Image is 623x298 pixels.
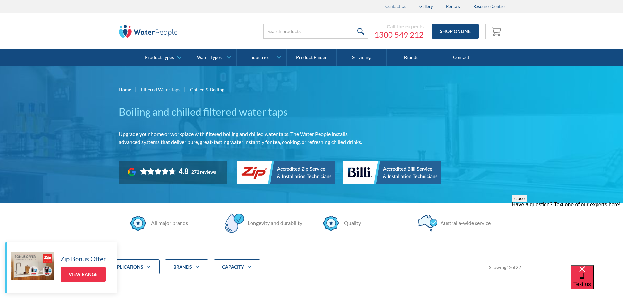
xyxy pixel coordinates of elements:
[119,25,178,38] img: The Water People
[214,259,260,274] div: CAPACITY
[222,264,244,270] strong: CAPACITY
[191,169,216,175] div: 272 reviews
[489,264,521,271] div: Showing of
[165,259,208,274] div: Brands
[187,49,236,66] a: Water Types
[341,219,361,227] div: Quality
[111,264,143,270] div: applications
[436,49,486,66] a: Contact
[197,55,222,60] div: Water Types
[374,30,424,40] a: 1300 549 212
[134,85,138,93] div: |
[374,23,424,30] div: Call the experts
[244,219,302,227] div: Longevity and durability
[119,86,131,93] a: Home
[140,167,189,176] div: Rating: 4.8 out of 5
[61,267,106,282] a: View Range
[173,264,192,270] div: Brands
[11,252,54,280] img: Zip Bonus Offer
[489,24,505,39] a: Open empty cart
[249,55,269,60] div: Industries
[119,104,370,120] h1: Boiling and chilled filtered water taps
[387,49,436,66] a: Brands
[432,24,479,39] a: Shop Online
[179,167,189,176] div: 4.8
[491,26,503,36] img: shopping cart
[137,49,187,66] a: Product Types
[61,254,106,264] h5: Zip Bonus Offer
[183,85,187,93] div: |
[119,130,370,146] p: Upgrade your home or workplace with filtered boiling and chilled water taps. The Water People ins...
[571,265,623,298] iframe: podium webchat widget bubble
[145,55,174,60] div: Product Types
[102,259,160,274] div: applications
[102,259,521,285] form: Filter 5
[141,86,180,93] a: Filtered Water Taps
[337,49,386,66] a: Servicing
[506,264,511,270] span: 12
[190,86,224,93] div: Chilled & Boiling
[287,49,337,66] a: Product Finder
[263,24,368,39] input: Search products
[512,195,623,273] iframe: podium webchat widget prompt
[237,49,286,66] a: Industries
[148,219,188,227] div: All major brands
[437,219,491,227] div: Australia-wide service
